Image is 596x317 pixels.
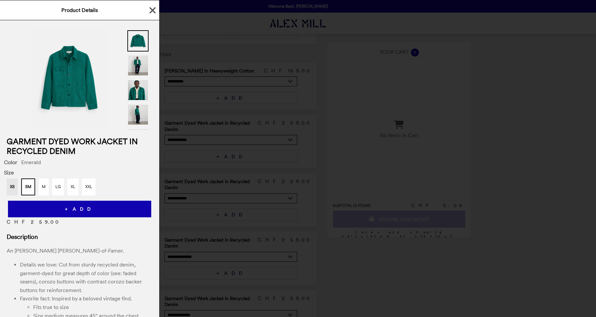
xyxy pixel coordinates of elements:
button: XXL [82,178,96,195]
span: Color [4,159,17,165]
button: SM [21,178,35,195]
button: M [38,178,49,195]
button: XL [67,178,79,195]
li: Fits true to size [33,303,153,312]
img: Emerald / SM [32,29,106,128]
button: LG [52,178,64,195]
img: Thumbnail 4 [127,104,149,125]
div: Emerald [4,159,155,165]
span: Size [4,169,155,176]
span: Product Details [61,7,98,13]
img: Thumbnail 1 [127,30,149,52]
li: Favorite fact: Inspired by a beloved vintage find. [20,294,153,303]
img: Thumbnail 3 [127,79,149,101]
img: Thumbnail 5 [127,129,149,150]
li: Details we love: Cut from sturdy recycled denim, garment-dyed for great depth of color (see: fade... [20,261,153,294]
button: + ADD [8,201,151,217]
img: Thumbnail 2 [127,55,149,76]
